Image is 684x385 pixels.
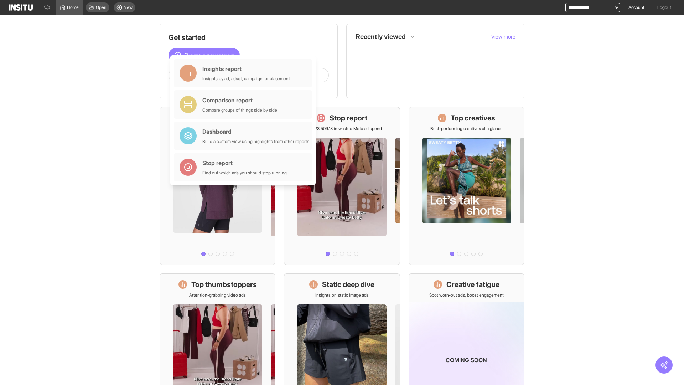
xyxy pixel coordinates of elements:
[9,4,33,11] img: Logo
[409,107,524,265] a: Top creativesBest-performing creatives at a glance
[451,113,495,123] h1: Top creatives
[169,48,240,62] button: Create a new report
[202,127,309,136] div: Dashboard
[189,292,246,298] p: Attention-grabbing video ads
[160,107,275,265] a: What's live nowSee all active ads instantly
[202,96,277,104] div: Comparison report
[330,113,367,123] h1: Stop report
[202,170,287,176] div: Find out which ads you should stop running
[169,32,329,42] h1: Get started
[315,292,369,298] p: Insights on static image ads
[202,107,277,113] div: Compare groups of things side by side
[184,51,234,60] span: Create a new report
[430,126,503,132] p: Best-performing creatives at a glance
[96,5,107,10] span: Open
[202,139,309,144] div: Build a custom view using highlights from other reports
[491,33,515,40] button: View more
[124,5,133,10] span: New
[202,76,290,82] div: Insights by ad, adset, campaign, or placement
[322,279,374,289] h1: Static deep dive
[191,279,257,289] h1: Top thumbstoppers
[284,107,400,265] a: Stop reportSave £23,509.13 in wasted Meta ad spend
[202,65,290,73] div: Insights report
[302,126,382,132] p: Save £23,509.13 in wasted Meta ad spend
[67,5,79,10] span: Home
[202,159,287,167] div: Stop report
